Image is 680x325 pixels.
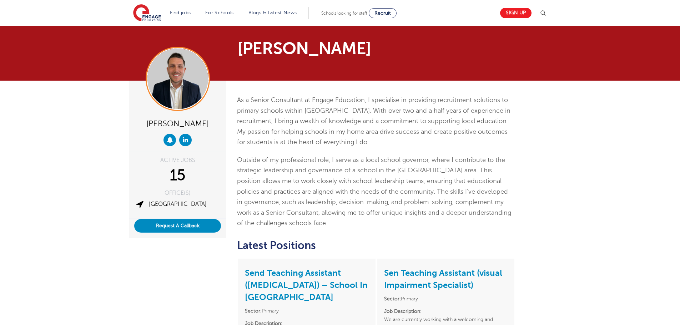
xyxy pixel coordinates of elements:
[237,155,515,229] p: Outside of my professional role, I serve as a local school governor, where I contribute to the st...
[248,10,297,15] a: Blogs & Latest News
[134,190,221,196] div: OFFICE(S)
[245,268,368,302] a: Send Teaching Assistant ([MEDICAL_DATA]) – School In [GEOGRAPHIC_DATA]
[384,309,422,314] strong: Job Description:
[369,8,397,18] a: Recruit
[321,11,367,16] span: Schools looking for staff
[170,10,191,15] a: Find jobs
[384,296,401,301] strong: Sector:
[134,167,221,184] div: 15
[134,116,221,130] div: [PERSON_NAME]
[500,8,532,18] a: Sign up
[134,157,221,163] div: ACTIVE JOBS
[384,268,502,290] a: Sen Teaching Assistant (visual Impairment Specialist)
[237,239,515,252] h2: Latest Positions
[134,219,221,233] button: Request A Callback
[384,295,507,303] li: Primary
[149,201,207,207] a: [GEOGRAPHIC_DATA]
[374,10,391,16] span: Recruit
[245,308,262,314] strong: Sector:
[237,40,407,57] h1: [PERSON_NAME]
[237,95,515,148] p: As a Senior Consultant at Engage Education, I specialise in providing recruitment solutions to pr...
[133,4,161,22] img: Engage Education
[205,10,233,15] a: For Schools
[245,307,368,315] li: Primary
